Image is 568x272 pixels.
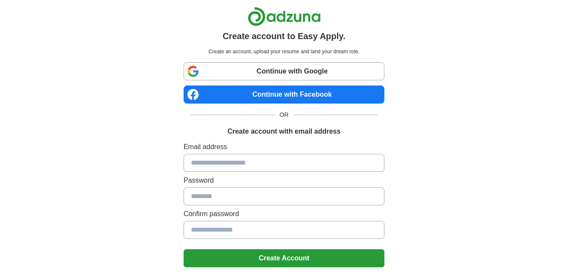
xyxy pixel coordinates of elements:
button: Create Account [184,249,384,267]
label: Password [184,175,384,186]
label: Confirm password [184,209,384,219]
img: Adzuna logo [248,7,321,26]
h1: Create account with email address [227,126,341,137]
h1: Create account to Easy Apply. [223,30,346,43]
a: Continue with Google [184,62,384,80]
p: Create an account, upload your resume and land your dream role. [185,48,383,55]
label: Email address [184,142,384,152]
a: Continue with Facebook [184,86,384,104]
span: OR [274,110,294,119]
